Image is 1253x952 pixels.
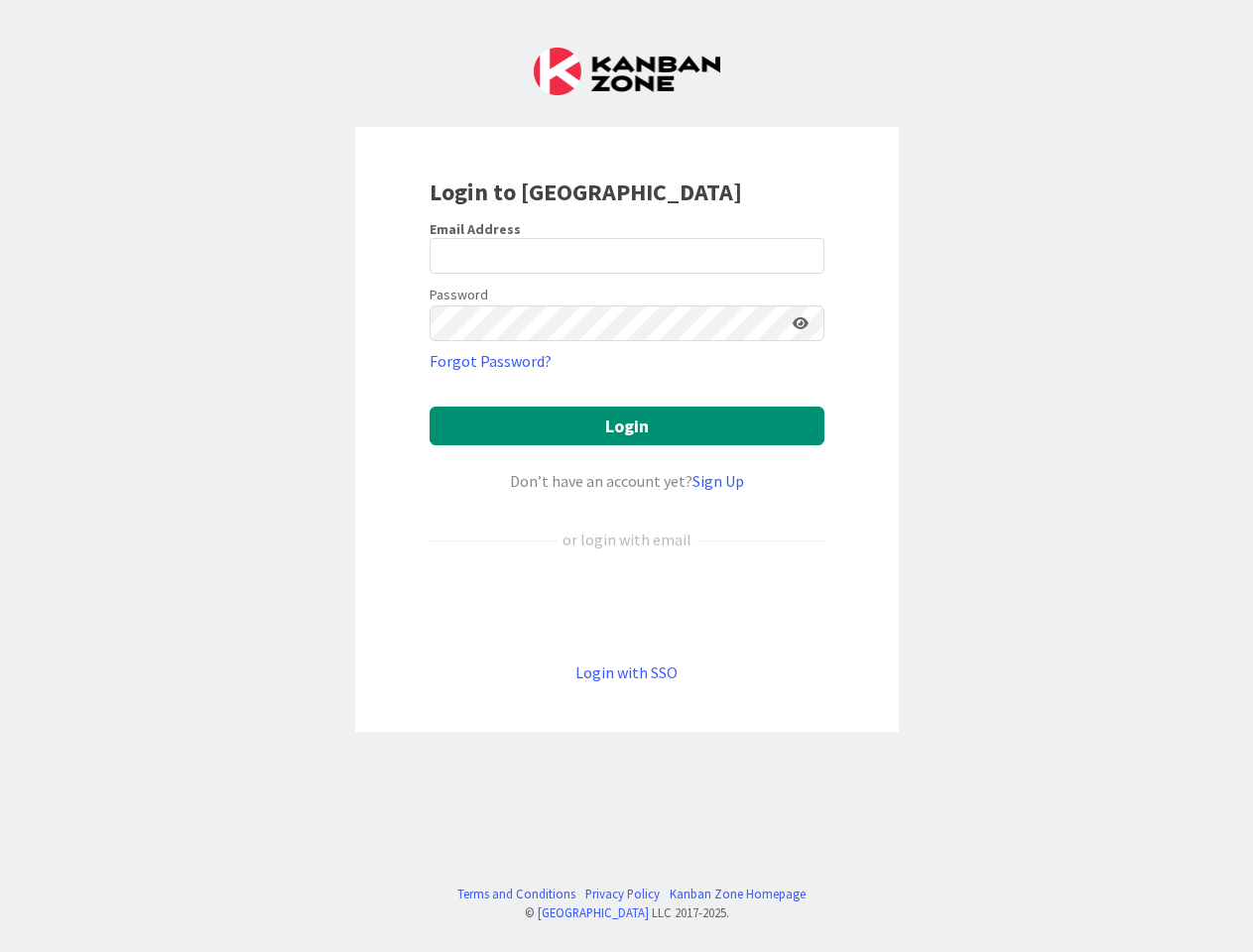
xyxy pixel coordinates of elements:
[692,471,744,491] a: Sign Up
[447,903,806,922] div: © LLC 2017- 2025 .
[538,904,649,920] a: [GEOGRAPHIC_DATA]
[575,662,678,682] a: Login with SSO
[585,885,660,903] a: Privacy Policy
[430,285,488,305] label: Password
[430,177,742,207] b: Login to [GEOGRAPHIC_DATA]
[534,48,720,95] img: Kanban Zone
[430,469,824,493] div: Don’t have an account yet?
[670,885,806,903] a: Kanban Zone Homepage
[420,584,834,628] iframe: Knop Inloggen met Google
[457,885,575,903] a: Terms and Conditions
[430,349,552,373] a: Forgot Password?
[558,528,696,551] div: or login with email
[430,407,824,445] button: Login
[430,220,521,238] label: Email Address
